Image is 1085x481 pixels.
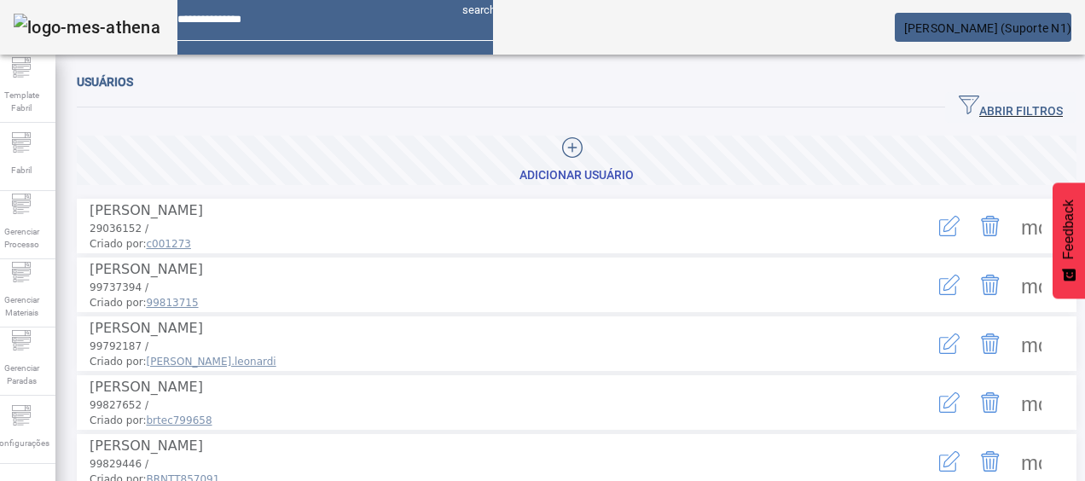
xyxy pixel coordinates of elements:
[90,223,148,235] span: 29036152 /
[1011,206,1052,246] button: Mais
[519,167,634,184] div: Adicionar Usuário
[945,92,1076,123] button: ABRIR FILTROS
[970,323,1011,364] button: Delete
[970,206,1011,246] button: Delete
[1053,183,1085,298] button: Feedback - Mostrar pesquisa
[1061,200,1076,259] span: Feedback
[90,379,203,395] span: [PERSON_NAME]
[1011,264,1052,305] button: Mais
[147,356,276,368] span: [PERSON_NAME].leonardi
[90,202,203,218] span: [PERSON_NAME]
[90,261,203,277] span: [PERSON_NAME]
[959,95,1063,120] span: ABRIR FILTROS
[904,21,1072,35] span: [PERSON_NAME] (Suporte N1)
[970,382,1011,423] button: Delete
[90,399,148,411] span: 99827652 /
[77,136,1076,185] button: Adicionar Usuário
[90,340,148,352] span: 99792187 /
[1011,382,1052,423] button: Mais
[77,75,133,89] span: Usuários
[90,413,908,428] span: Criado por:
[90,354,908,369] span: Criado por:
[147,238,191,250] span: c001273
[1011,323,1052,364] button: Mais
[147,414,212,426] span: brtec799658
[90,295,908,310] span: Criado por:
[970,264,1011,305] button: Delete
[90,320,203,336] span: [PERSON_NAME]
[90,458,148,470] span: 99829446 /
[147,297,199,309] span: 99813715
[90,281,148,293] span: 99737394 /
[90,236,908,252] span: Criado por:
[14,14,160,41] img: logo-mes-athena
[90,438,203,454] span: [PERSON_NAME]
[6,159,37,182] span: Fabril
